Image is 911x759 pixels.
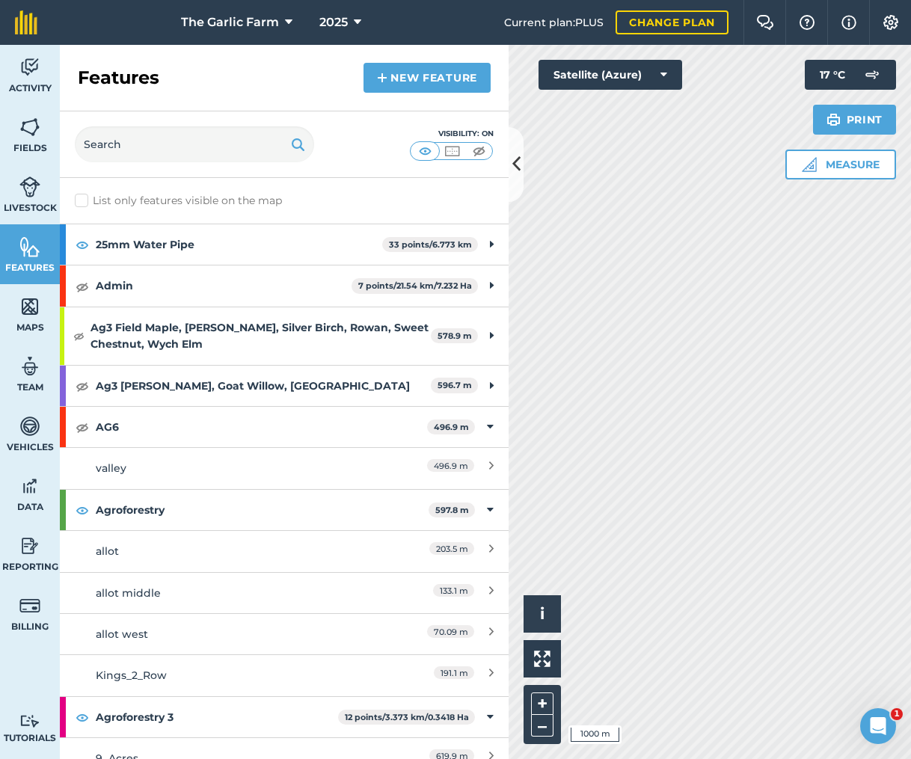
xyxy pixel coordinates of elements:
[820,60,845,90] span: 17 ° C
[19,714,40,728] img: svg+xml;base64,PD94bWwgdmVyc2lvbj0iMS4wIiBlbmNvZGluZz0idXRmLTgiPz4KPCEtLSBHZW5lcmF0b3I6IEFkb2JlIE...
[389,239,472,250] strong: 33 points / 6.773 km
[60,224,509,265] div: 25mm Water Pipe33 points/6.773 km
[96,407,427,447] strong: AG6
[540,604,545,623] span: i
[802,157,817,172] img: Ruler icon
[798,15,816,30] img: A question mark icon
[60,572,509,613] a: allot middle133.1 m
[60,407,509,447] div: AG6496.9 m
[826,111,841,129] img: svg+xml;base64,PHN2ZyB4bWxucz0iaHR0cDovL3d3dy53My5vcmcvMjAwMC9zdmciIHdpZHRoPSIxOSIgaGVpZ2h0PSIyNC...
[756,15,774,30] img: Two speech bubbles overlapping with the left bubble in the forefront
[96,490,429,530] strong: Agroforestry
[504,14,604,31] span: Current plan : PLUS
[76,708,89,726] img: svg+xml;base64,PHN2ZyB4bWxucz0iaHR0cDovL3d3dy53My5vcmcvMjAwMC9zdmciIHdpZHRoPSIxOCIgaGVpZ2h0PSIyNC...
[358,280,472,291] strong: 7 points / 21.54 km / 7.232 Ha
[96,667,361,683] div: Kings_2_Row
[60,697,509,737] div: Agroforestry 312 points/3.373 km/0.3418 Ha
[531,692,553,715] button: +
[96,543,361,559] div: allot
[96,224,382,265] strong: 25mm Water Pipe
[76,236,89,253] img: svg+xml;base64,PHN2ZyB4bWxucz0iaHR0cDovL3d3dy53My5vcmcvMjAwMC9zdmciIHdpZHRoPSIxOCIgaGVpZ2h0PSIyNC...
[19,535,40,557] img: svg+xml;base64,PD94bWwgdmVyc2lvbj0iMS4wIiBlbmNvZGluZz0idXRmLTgiPz4KPCEtLSBHZW5lcmF0b3I6IEFkb2JlIE...
[19,295,40,318] img: svg+xml;base64,PHN2ZyB4bWxucz0iaHR0cDovL3d3dy53My5vcmcvMjAwMC9zdmciIHdpZHRoPSI1NiIgaGVpZ2h0PSI2MC...
[427,459,474,472] span: 496.9 m
[534,651,550,667] img: Four arrows, one pointing top left, one top right, one bottom right and the last bottom left
[616,10,729,34] a: Change plan
[443,144,461,159] img: svg+xml;base64,PHN2ZyB4bWxucz0iaHR0cDovL3d3dy53My5vcmcvMjAwMC9zdmciIHdpZHRoPSI1MCIgaGVpZ2h0PSI0MC...
[91,307,431,365] strong: Ag3 Field Maple, [PERSON_NAME], Silver Birch, Rowan, Sweet Chestnut, Wych Elm
[60,265,509,306] div: Admin7 points/21.54 km/7.232 Ha
[60,366,509,406] div: Ag3 [PERSON_NAME], Goat Willow, [GEOGRAPHIC_DATA]596.7 m
[539,60,682,90] button: Satellite (Azure)
[75,193,282,209] label: List only features visible on the map
[76,501,89,519] img: svg+xml;base64,PHN2ZyB4bWxucz0iaHR0cDovL3d3dy53My5vcmcvMjAwMC9zdmciIHdpZHRoPSIxOCIgaGVpZ2h0PSIyNC...
[15,10,37,34] img: fieldmargin Logo
[96,697,338,737] strong: Agroforestry 3
[181,13,279,31] span: The Garlic Farm
[19,355,40,378] img: svg+xml;base64,PD94bWwgdmVyc2lvbj0iMS4wIiBlbmNvZGluZz0idXRmLTgiPz4KPCEtLSBHZW5lcmF0b3I6IEFkb2JlIE...
[860,708,896,744] iframe: Intercom live chat
[524,595,561,633] button: i
[60,447,509,488] a: valley496.9 m
[76,277,89,295] img: svg+xml;base64,PHN2ZyB4bWxucz0iaHR0cDovL3d3dy53My5vcmcvMjAwMC9zdmciIHdpZHRoPSIxOCIgaGVpZ2h0PSIyNC...
[96,366,431,406] strong: Ag3 [PERSON_NAME], Goat Willow, [GEOGRAPHIC_DATA]
[891,708,903,720] span: 1
[805,60,896,90] button: 17 °C
[438,331,472,341] strong: 578.9 m
[841,13,856,31] img: svg+xml;base64,PHN2ZyB4bWxucz0iaHR0cDovL3d3dy53My5vcmcvMjAwMC9zdmciIHdpZHRoPSIxNyIgaGVpZ2h0PSIxNy...
[96,585,361,601] div: allot middle
[410,128,494,140] div: Visibility: On
[19,594,40,617] img: svg+xml;base64,PD94bWwgdmVyc2lvbj0iMS4wIiBlbmNvZGluZz0idXRmLTgiPz4KPCEtLSBHZW5lcmF0b3I6IEFkb2JlIE...
[60,490,509,530] div: Agroforestry597.8 m
[19,415,40,437] img: svg+xml;base64,PD94bWwgdmVyc2lvbj0iMS4wIiBlbmNvZGluZz0idXRmLTgiPz4KPCEtLSBHZW5lcmF0b3I6IEFkb2JlIE...
[19,56,40,79] img: svg+xml;base64,PD94bWwgdmVyc2lvbj0iMS4wIiBlbmNvZGluZz0idXRmLTgiPz4KPCEtLSBHZW5lcmF0b3I6IEFkb2JlIE...
[19,116,40,138] img: svg+xml;base64,PHN2ZyB4bWxucz0iaHR0cDovL3d3dy53My5vcmcvMjAwMC9zdmciIHdpZHRoPSI1NiIgaGVpZ2h0PSI2MC...
[19,475,40,497] img: svg+xml;base64,PD94bWwgdmVyc2lvbj0iMS4wIiBlbmNvZGluZz0idXRmLTgiPz4KPCEtLSBHZW5lcmF0b3I6IEFkb2JlIE...
[60,530,509,571] a: allot203.5 m
[319,13,348,31] span: 2025
[73,327,85,345] img: svg+xml;base64,PHN2ZyB4bWxucz0iaHR0cDovL3d3dy53My5vcmcvMjAwMC9zdmciIHdpZHRoPSIxOCIgaGVpZ2h0PSIyNC...
[882,15,900,30] img: A cog icon
[416,144,435,159] img: svg+xml;base64,PHN2ZyB4bWxucz0iaHR0cDovL3d3dy53My5vcmcvMjAwMC9zdmciIHdpZHRoPSI1MCIgaGVpZ2h0PSI0MC...
[429,542,474,555] span: 203.5 m
[19,176,40,198] img: svg+xml;base64,PD94bWwgdmVyc2lvbj0iMS4wIiBlbmNvZGluZz0idXRmLTgiPz4KPCEtLSBHZW5lcmF0b3I6IEFkb2JlIE...
[470,144,488,159] img: svg+xml;base64,PHN2ZyB4bWxucz0iaHR0cDovL3d3dy53My5vcmcvMjAwMC9zdmciIHdpZHRoPSI1MCIgaGVpZ2h0PSI0MC...
[96,460,361,476] div: valley
[96,626,361,642] div: allot west
[813,105,897,135] button: Print
[60,613,509,654] a: allot west70.09 m
[291,135,305,153] img: svg+xml;base64,PHN2ZyB4bWxucz0iaHR0cDovL3d3dy53My5vcmcvMjAwMC9zdmciIHdpZHRoPSIxOSIgaGVpZ2h0PSIyNC...
[75,126,314,162] input: Search
[438,380,472,390] strong: 596.7 m
[435,505,469,515] strong: 597.8 m
[364,63,491,93] a: New feature
[96,265,352,306] strong: Admin
[60,654,509,695] a: Kings_2_Row191.1 m
[19,236,40,258] img: svg+xml;base64,PHN2ZyB4bWxucz0iaHR0cDovL3d3dy53My5vcmcvMjAwMC9zdmciIHdpZHRoPSI1NiIgaGVpZ2h0PSI2MC...
[427,625,474,638] span: 70.09 m
[785,150,896,179] button: Measure
[76,418,89,436] img: svg+xml;base64,PHN2ZyB4bWxucz0iaHR0cDovL3d3dy53My5vcmcvMjAwMC9zdmciIHdpZHRoPSIxOCIgaGVpZ2h0PSIyNC...
[377,69,387,87] img: svg+xml;base64,PHN2ZyB4bWxucz0iaHR0cDovL3d3dy53My5vcmcvMjAwMC9zdmciIHdpZHRoPSIxNCIgaGVpZ2h0PSIyNC...
[60,307,509,365] div: Ag3 Field Maple, [PERSON_NAME], Silver Birch, Rowan, Sweet Chestnut, Wych Elm578.9 m
[857,60,887,90] img: svg+xml;base64,PD94bWwgdmVyc2lvbj0iMS4wIiBlbmNvZGluZz0idXRmLTgiPz4KPCEtLSBHZW5lcmF0b3I6IEFkb2JlIE...
[433,584,474,597] span: 133.1 m
[78,66,159,90] h2: Features
[434,666,474,679] span: 191.1 m
[76,377,89,395] img: svg+xml;base64,PHN2ZyB4bWxucz0iaHR0cDovL3d3dy53My5vcmcvMjAwMC9zdmciIHdpZHRoPSIxOCIgaGVpZ2h0PSIyNC...
[434,422,469,432] strong: 496.9 m
[345,712,469,722] strong: 12 points / 3.373 km / 0.3418 Ha
[531,715,553,737] button: –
